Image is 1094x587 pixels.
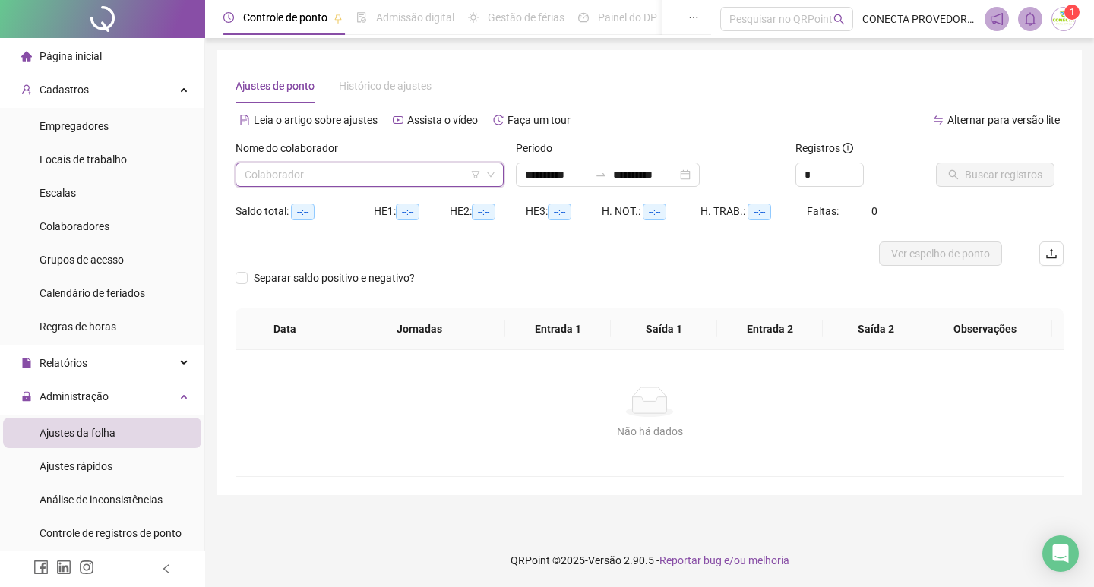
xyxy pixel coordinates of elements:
span: instagram [79,560,94,575]
span: Histórico de ajustes [339,80,432,92]
div: Open Intercom Messenger [1042,535,1079,572]
div: HE 2: [450,203,526,220]
span: --:-- [748,204,771,220]
span: Empregadores [40,120,109,132]
span: facebook [33,560,49,575]
div: HE 1: [374,203,450,220]
span: search [833,14,845,25]
span: Faltas: [807,205,841,217]
span: 0 [871,205,877,217]
span: left [161,563,172,574]
span: Admissão digital [376,11,454,24]
th: Entrada 1 [505,308,612,350]
span: Versão [588,554,621,566]
span: Administração [40,390,109,402]
label: Período [516,140,562,156]
span: --:-- [291,204,315,220]
span: lock [21,391,32,402]
span: Separar saldo positivo e negativo? [248,270,421,286]
sup: Atualize o seu contato no menu Meus Dados [1064,5,1080,20]
img: 34453 [1052,8,1075,30]
span: --:-- [548,204,571,220]
span: Ajustes rápidos [40,460,112,472]
span: Grupos de acesso [40,254,124,266]
span: pushpin [334,14,343,23]
span: ellipsis [688,12,699,23]
span: to [595,169,607,181]
span: Página inicial [40,50,102,62]
span: Gestão de férias [488,11,564,24]
span: down [486,170,495,179]
th: Saída 1 [611,308,717,350]
span: upload [1045,248,1058,260]
span: --:-- [472,204,495,220]
span: Painel do DP [598,11,657,24]
span: clock-circle [223,12,234,23]
span: linkedin [56,560,71,575]
span: history [493,115,504,125]
div: H. TRAB.: [700,203,807,220]
label: Nome do colaborador [236,140,348,156]
span: Relatórios [40,357,87,369]
span: Faça um tour [507,114,571,126]
span: user-add [21,84,32,95]
span: Calendário de feriados [40,287,145,299]
span: youtube [393,115,403,125]
span: file-text [239,115,250,125]
span: Colaboradores [40,220,109,232]
span: file [21,358,32,368]
div: H. NOT.: [602,203,700,220]
span: CONECTA PROVEDOR DE INTERNET LTDA [862,11,975,27]
span: Locais de trabalho [40,153,127,166]
span: Ajustes de ponto [236,80,315,92]
span: Controle de registros de ponto [40,527,182,539]
span: --:-- [643,204,666,220]
span: Ajustes da folha [40,427,115,439]
span: bell [1023,12,1037,26]
span: home [21,51,32,62]
span: filter [471,170,480,179]
span: Observações [930,320,1040,337]
span: Registros [795,140,853,156]
button: Buscar registros [936,163,1054,187]
div: Não há dados [254,423,1045,440]
span: Reportar bug e/ou melhoria [659,554,789,566]
span: Alternar para versão lite [947,114,1060,126]
span: Cadastros [40,84,89,96]
span: swap-right [595,169,607,181]
span: Assista o vídeo [407,114,478,126]
th: Jornadas [334,308,505,350]
span: Controle de ponto [243,11,327,24]
span: file-done [356,12,367,23]
th: Saída 2 [823,308,929,350]
span: Escalas [40,187,76,199]
span: Análise de inconsistências [40,494,163,506]
th: Observações [918,308,1052,350]
span: Regras de horas [40,320,116,333]
span: info-circle [843,143,853,153]
span: 1 [1070,7,1075,17]
th: Entrada 2 [717,308,824,350]
span: --:-- [396,204,419,220]
span: dashboard [578,12,589,23]
span: swap [933,115,944,125]
th: Data [236,308,334,350]
button: Ver espelho de ponto [879,241,1002,266]
span: notification [990,12,1004,26]
div: Saldo total: [236,203,374,220]
span: Leia o artigo sobre ajustes [254,114,378,126]
footer: QRPoint © 2025 - 2.90.5 - [205,534,1094,587]
span: sun [468,12,479,23]
div: HE 3: [526,203,602,220]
